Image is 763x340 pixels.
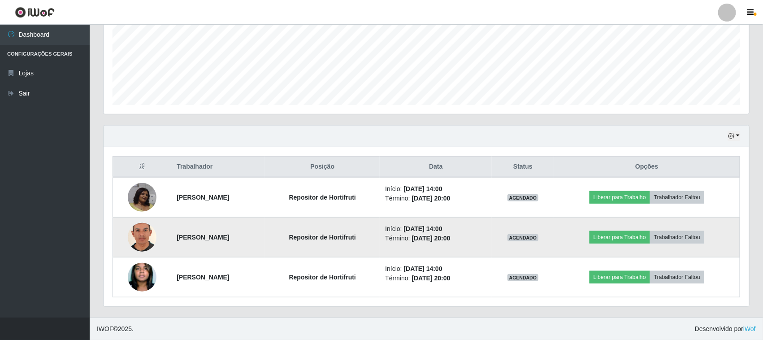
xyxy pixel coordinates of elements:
span: © 2025 . [97,324,134,334]
time: [DATE] 20:00 [412,195,451,202]
li: Início: [385,264,486,274]
strong: Repositor de Hortifruti [289,194,356,201]
img: CoreUI Logo [15,7,55,18]
img: 1753979789562.jpeg [128,217,156,258]
time: [DATE] 14:00 [404,225,442,232]
time: [DATE] 14:00 [404,265,442,272]
th: Data [380,157,492,178]
span: IWOF [97,325,113,332]
th: Posição [265,157,380,178]
th: Opções [554,157,740,178]
strong: [PERSON_NAME] [177,194,229,201]
time: [DATE] 14:00 [404,185,442,192]
img: 1755965630381.jpeg [128,183,156,212]
button: Liberar para Trabalho [590,231,650,244]
button: Trabalhador Faltou [650,231,704,244]
span: Desenvolvido por [695,324,756,334]
strong: [PERSON_NAME] [177,274,229,281]
span: AGENDADO [507,234,539,241]
strong: [PERSON_NAME] [177,234,229,241]
span: AGENDADO [507,274,539,281]
img: 1607161197094.jpeg [128,255,156,299]
li: Término: [385,234,486,243]
button: Trabalhador Faltou [650,191,704,204]
strong: Repositor de Hortifruti [289,274,356,281]
span: AGENDADO [507,194,539,201]
li: Início: [385,224,486,234]
th: Trabalhador [171,157,265,178]
button: Trabalhador Faltou [650,271,704,283]
button: Liberar para Trabalho [590,191,650,204]
strong: Repositor de Hortifruti [289,234,356,241]
th: Status [492,157,554,178]
li: Término: [385,274,486,283]
button: Liberar para Trabalho [590,271,650,283]
li: Início: [385,184,486,194]
time: [DATE] 20:00 [412,275,451,282]
li: Término: [385,194,486,203]
time: [DATE] 20:00 [412,235,451,242]
a: iWof [743,325,756,332]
